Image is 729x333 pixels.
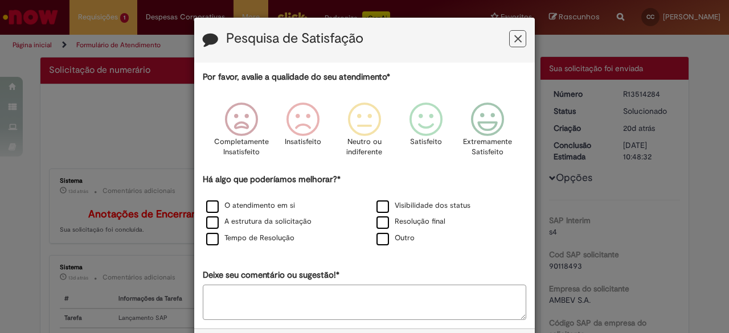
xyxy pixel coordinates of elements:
[285,137,321,147] p: Insatisfeito
[206,233,294,244] label: Tempo de Resolução
[206,216,312,227] label: A estrutura da solicitação
[212,94,270,172] div: Completamente Insatisfeito
[344,137,385,158] p: Neutro ou indiferente
[458,94,517,172] div: Extremamente Satisfeito
[397,94,455,172] div: Satisfeito
[463,137,512,158] p: Extremamente Satisfeito
[203,174,526,247] div: Há algo que poderíamos melhorar?*
[214,137,269,158] p: Completamente Insatisfeito
[376,200,470,211] label: Visibilidade dos status
[335,94,394,172] div: Neutro ou indiferente
[376,233,415,244] label: Outro
[274,94,332,172] div: Insatisfeito
[376,216,445,227] label: Resolução final
[203,269,339,281] label: Deixe seu comentário ou sugestão!*
[410,137,442,147] p: Satisfeito
[206,200,295,211] label: O atendimento em si
[226,31,363,46] label: Pesquisa de Satisfação
[203,71,390,83] label: Por favor, avalie a qualidade do seu atendimento*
